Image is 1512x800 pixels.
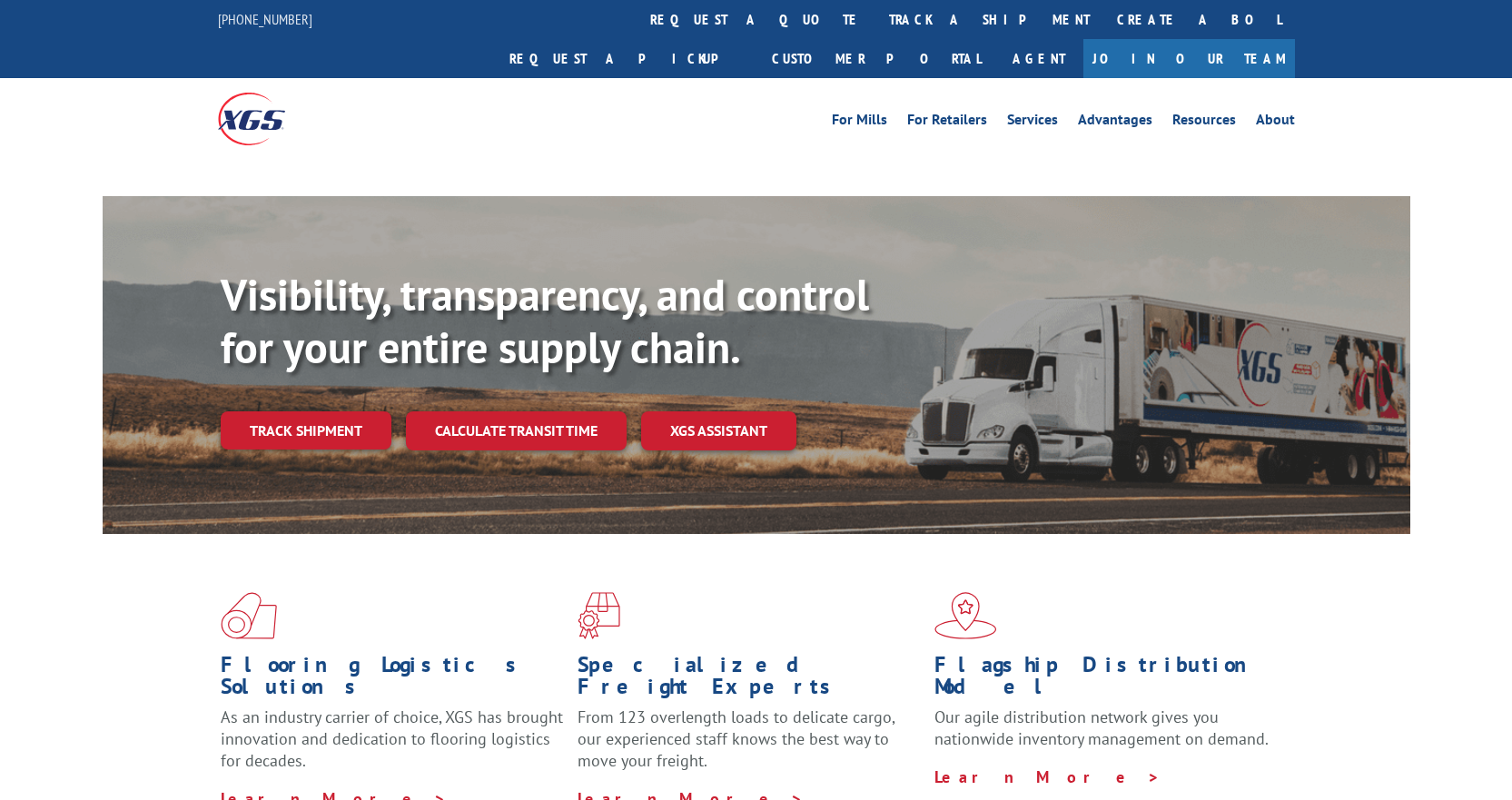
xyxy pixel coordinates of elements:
a: Learn More > [934,766,1161,787]
b: Visibility, transparency, and control for your entire supply chain. [221,266,869,375]
a: About [1256,113,1295,133]
a: Join Our Team [1083,39,1295,78]
a: For Mills [832,113,887,133]
a: Resources [1172,113,1236,133]
span: Our agile distribution network gives you nationwide inventory management on demand. [934,706,1269,749]
a: XGS ASSISTANT [641,411,796,450]
a: Customer Portal [758,39,994,78]
a: Calculate transit time [406,411,627,450]
p: From 123 overlength loads to delicate cargo, our experienced staff knows the best way to move you... [578,706,921,787]
a: Agent [994,39,1083,78]
a: [PHONE_NUMBER] [218,10,312,28]
a: Track shipment [221,411,391,449]
a: For Retailers [907,113,987,133]
a: Request a pickup [496,39,758,78]
img: xgs-icon-total-supply-chain-intelligence-red [221,592,277,639]
span: As an industry carrier of choice, XGS has brought innovation and dedication to flooring logistics... [221,706,563,771]
h1: Specialized Freight Experts [578,654,921,706]
a: Services [1007,113,1058,133]
img: xgs-icon-flagship-distribution-model-red [934,592,997,639]
a: Advantages [1078,113,1152,133]
img: xgs-icon-focused-on-flooring-red [578,592,620,639]
h1: Flooring Logistics Solutions [221,654,564,706]
h1: Flagship Distribution Model [934,654,1278,706]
